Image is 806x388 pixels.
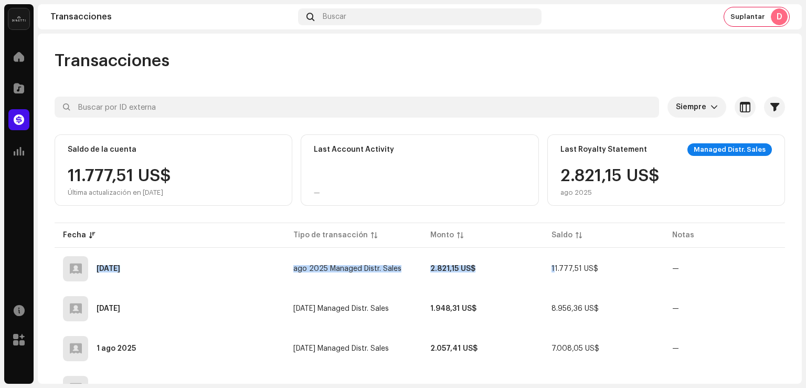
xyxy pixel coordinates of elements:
div: Last Account Activity [314,145,394,154]
span: 11.777,51 US$ [552,265,598,272]
div: Fecha [63,230,86,240]
input: Buscar por ID externa [55,97,659,118]
span: Buscar [323,13,346,21]
div: 2 sept 2025 [97,305,120,312]
div: dropdown trigger [710,97,718,118]
div: Saldo [552,230,572,240]
re-a-table-badge: — [672,305,679,312]
strong: 1.948,31 US$ [430,305,476,312]
span: Siempre [676,97,710,118]
span: 8.956,36 US$ [552,305,599,312]
div: Saldo de la cuenta [68,145,136,154]
div: Managed Distr. Sales [687,143,772,156]
div: ago 2025 [560,188,660,197]
div: Tipo de transacción [293,230,368,240]
strong: 2.821,15 US$ [430,265,475,272]
div: Última actualización en [DATE] [68,188,171,197]
div: Transacciones [50,13,294,21]
div: — [314,188,320,197]
div: D [771,8,788,25]
div: Last Royalty Statement [560,145,647,154]
span: Transacciones [55,50,169,71]
re-a-table-badge: — [672,345,679,352]
div: 2 oct 2025 [97,265,120,272]
span: ago 2025 Managed Distr. Sales [293,265,401,272]
img: 02a7c2d3-3c89-4098-b12f-2ff2945c95ee [8,8,29,29]
span: 7.008,05 US$ [552,345,599,352]
span: jun 2025 Managed Distr. Sales [293,345,389,352]
span: jul 2025 Managed Distr. Sales [293,305,389,312]
span: Suplantar [730,13,765,21]
re-a-table-badge: — [672,265,679,272]
div: Monto [430,230,454,240]
div: 1 ago 2025 [97,345,136,352]
strong: 2.057,41 US$ [430,345,478,352]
